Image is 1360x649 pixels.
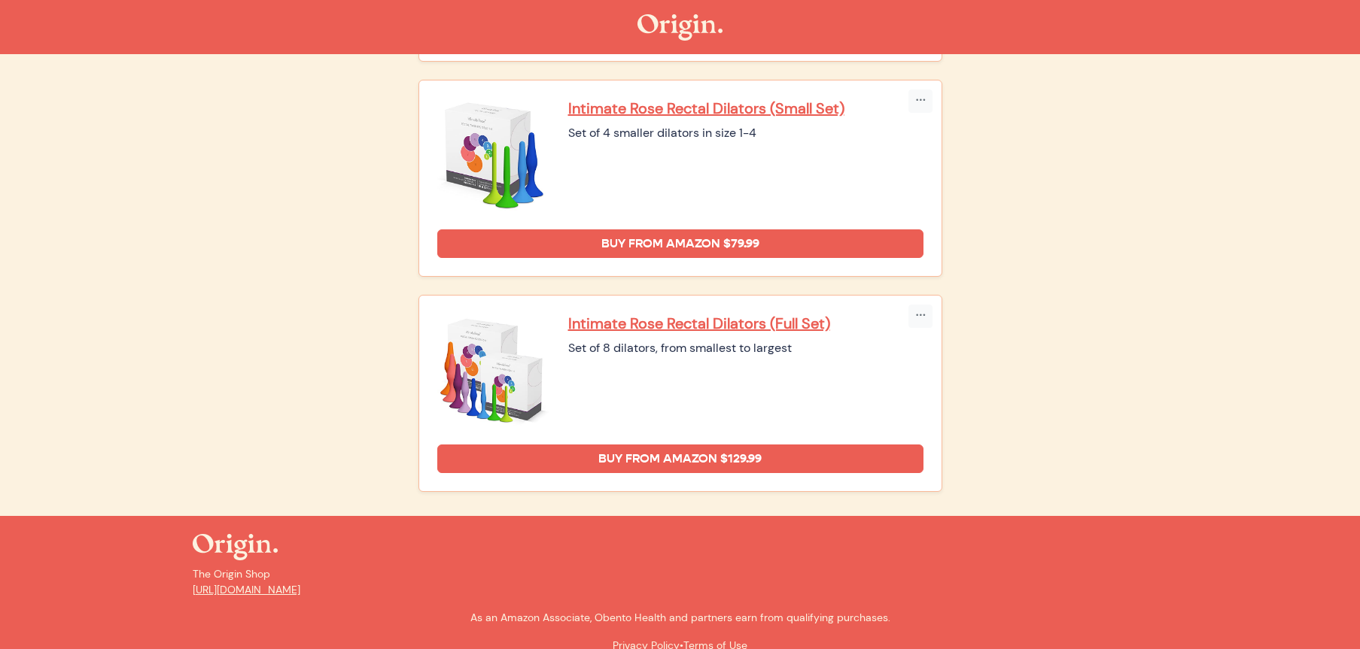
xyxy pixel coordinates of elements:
[568,339,923,357] div: Set of 8 dilators, from smallest to largest
[193,534,278,560] img: The Origin Shop
[437,99,550,211] img: Intimate Rose Rectal Dilators (Small Set)
[437,314,550,426] img: Intimate Rose Rectal Dilators (Full Set)
[193,566,1168,598] p: The Origin Shop
[568,314,923,333] a: Intimate Rose Rectal Dilators (Full Set)
[637,14,723,41] img: The Origin Shop
[568,99,923,118] a: Intimate Rose Rectal Dilators (Small Set)
[437,444,923,473] a: Buy from Amazon $129.99
[193,583,300,596] a: [URL][DOMAIN_NAME]
[437,229,923,258] a: Buy from Amazon $79.99
[568,124,923,142] div: Set of 4 smaller dilators in size 1-4
[193,610,1168,626] p: As an Amazon Associate, Obento Health and partners earn from qualifying purchases.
